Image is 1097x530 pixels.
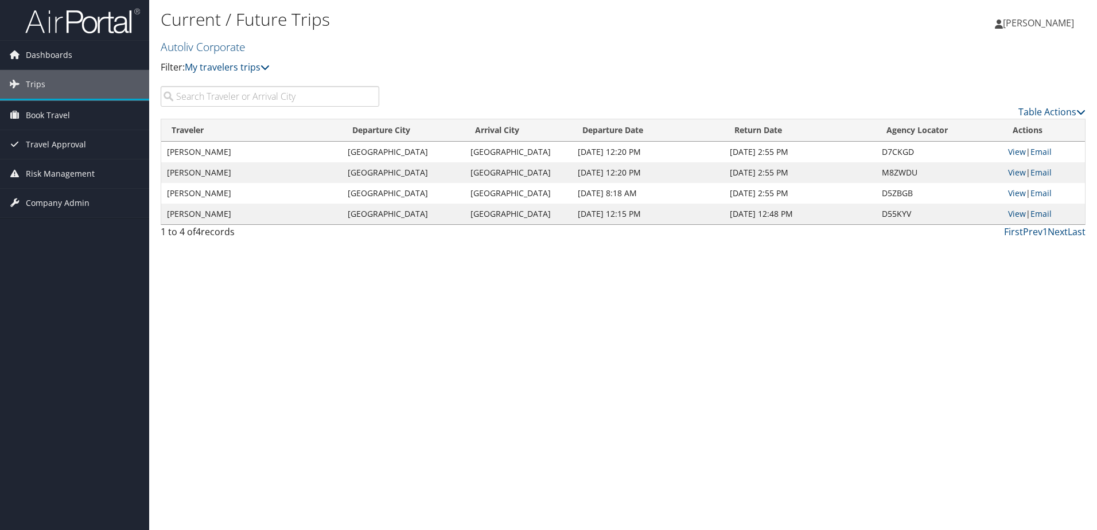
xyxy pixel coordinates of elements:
[161,39,248,54] a: Autoliv Corporate
[342,142,465,162] td: [GEOGRAPHIC_DATA]
[161,142,342,162] td: [PERSON_NAME]
[26,70,45,99] span: Trips
[876,183,1003,204] td: D5ZBGB
[1002,183,1085,204] td: |
[465,142,572,162] td: [GEOGRAPHIC_DATA]
[1002,204,1085,224] td: |
[1018,106,1086,118] a: Table Actions
[1002,119,1085,142] th: Actions
[342,162,465,183] td: [GEOGRAPHIC_DATA]
[1023,225,1042,238] a: Prev
[724,183,876,204] td: [DATE] 2:55 PM
[26,41,72,69] span: Dashboards
[572,183,724,204] td: [DATE] 8:18 AM
[572,119,724,142] th: Departure Date: activate to sort column descending
[1004,225,1023,238] a: First
[1008,208,1026,219] a: View
[342,119,465,142] th: Departure City: activate to sort column ascending
[342,183,465,204] td: [GEOGRAPHIC_DATA]
[465,119,572,142] th: Arrival City: activate to sort column ascending
[465,204,572,224] td: [GEOGRAPHIC_DATA]
[876,162,1003,183] td: M8ZWDU
[1030,188,1052,198] a: Email
[724,162,876,183] td: [DATE] 2:55 PM
[26,101,70,130] span: Book Travel
[161,119,342,142] th: Traveler: activate to sort column ascending
[572,204,724,224] td: [DATE] 12:15 PM
[161,60,777,75] p: Filter:
[161,162,342,183] td: [PERSON_NAME]
[1030,146,1052,157] a: Email
[26,189,90,217] span: Company Admin
[465,162,572,183] td: [GEOGRAPHIC_DATA]
[572,142,724,162] td: [DATE] 12:20 PM
[876,119,1003,142] th: Agency Locator: activate to sort column ascending
[572,162,724,183] td: [DATE] 12:20 PM
[161,86,379,107] input: Search Traveler or Arrival City
[26,159,95,188] span: Risk Management
[1008,167,1026,178] a: View
[1008,188,1026,198] a: View
[1068,225,1086,238] a: Last
[1002,142,1085,162] td: |
[876,204,1003,224] td: D55KYV
[724,119,876,142] th: Return Date: activate to sort column ascending
[876,142,1003,162] td: D7CKGD
[161,7,777,32] h1: Current / Future Trips
[1042,225,1048,238] a: 1
[26,130,86,159] span: Travel Approval
[465,183,572,204] td: [GEOGRAPHIC_DATA]
[1048,225,1068,238] a: Next
[1003,17,1074,29] span: [PERSON_NAME]
[161,225,379,244] div: 1 to 4 of records
[1002,162,1085,183] td: |
[724,142,876,162] td: [DATE] 2:55 PM
[25,7,140,34] img: airportal-logo.png
[196,225,201,238] span: 4
[995,6,1086,40] a: [PERSON_NAME]
[161,204,342,224] td: [PERSON_NAME]
[1030,167,1052,178] a: Email
[185,61,270,73] a: My travelers trips
[1008,146,1026,157] a: View
[724,204,876,224] td: [DATE] 12:48 PM
[1030,208,1052,219] a: Email
[342,204,465,224] td: [GEOGRAPHIC_DATA]
[161,183,342,204] td: [PERSON_NAME]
